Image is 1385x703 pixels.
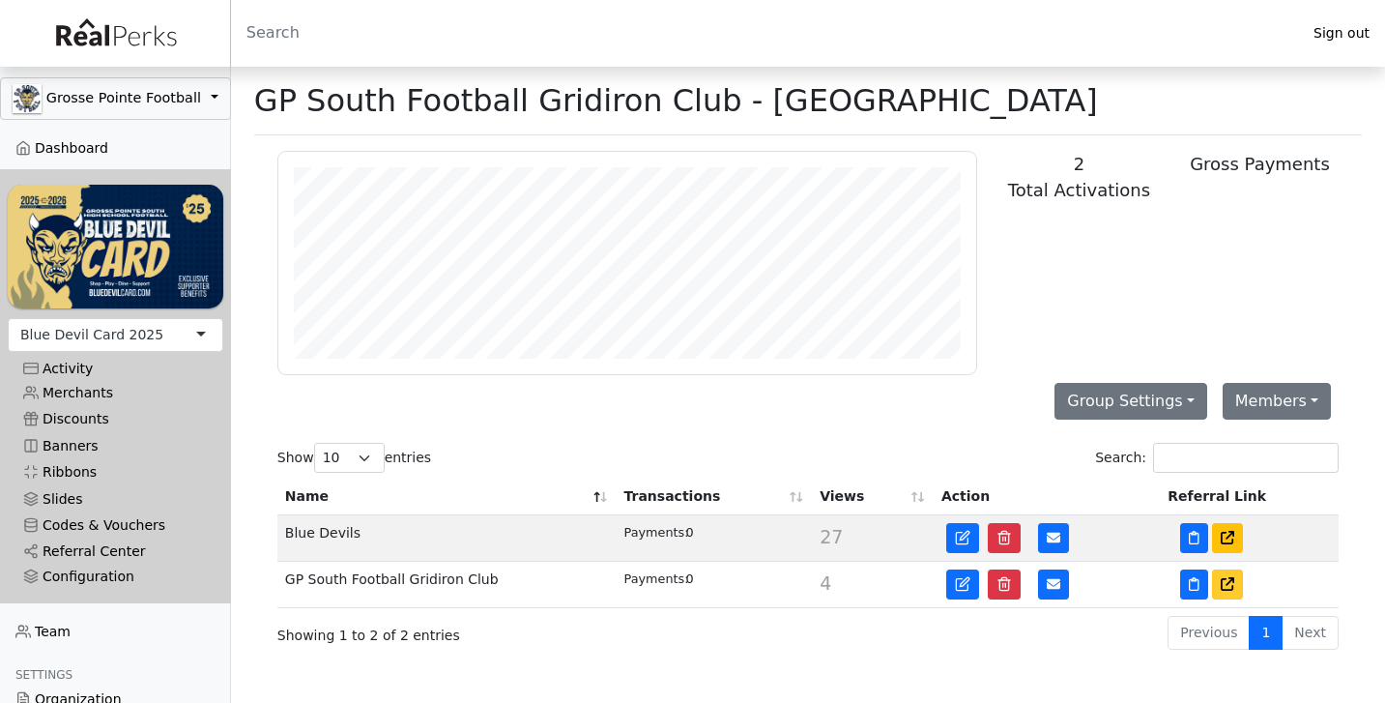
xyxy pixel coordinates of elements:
[1000,151,1158,177] div: 2
[812,479,934,515] th: Views: activate to sort column ascending
[623,523,804,542] div: 0
[1181,151,1339,177] div: Gross Payments
[820,526,843,547] span: 27
[13,84,42,113] img: GAa1zriJJmkmu1qRtUwg8x1nQwzlKm3DoqW9UgYl.jpg
[277,515,617,562] td: Blue Devils
[616,479,812,515] th: Transactions: activate to sort column ascending
[8,513,223,539] a: Codes & Vouchers
[8,406,223,432] a: Discounts
[623,570,685,588] div: Payments:
[1249,616,1283,650] a: 1
[8,485,223,512] a: Slides
[8,433,223,459] a: Banners
[1000,177,1158,203] div: Total Activations
[8,459,223,485] a: Ribbons
[23,361,208,377] div: Activity
[277,479,617,515] th: Name: activate to sort column descending
[934,479,1160,515] th: Action
[45,12,185,55] img: real_perks_logo-01.svg
[23,569,208,585] div: Configuration
[314,443,385,473] select: Showentries
[820,572,831,594] span: 4
[623,570,804,588] div: 0
[277,443,431,473] label: Show entries
[1223,383,1331,420] button: Members
[254,82,1098,119] h1: GP South Football Gridiron Club - [GEOGRAPHIC_DATA]
[8,380,223,406] a: Merchants
[1160,479,1339,515] th: Referral Link
[1054,383,1207,420] button: Group Settings
[1153,443,1339,473] input: Search:
[1298,20,1385,46] a: Sign out
[623,523,685,542] div: Payments:
[231,10,1298,56] input: Search
[8,539,223,565] a: Referral Center
[277,614,707,646] div: Showing 1 to 2 of 2 entries
[20,325,163,345] div: Blue Devil Card 2025
[277,562,617,608] td: GP South Football Gridiron Club
[1095,443,1339,473] label: Search:
[8,185,223,308] img: WvZzOez5OCqmO91hHZfJL7W2tJ07LbGMjwPPNJwI.png
[15,668,72,682] span: Settings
